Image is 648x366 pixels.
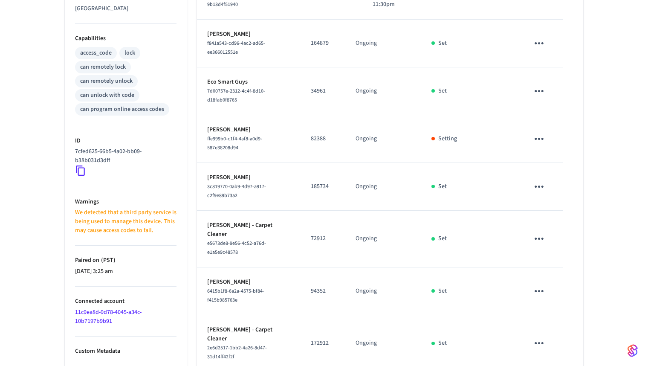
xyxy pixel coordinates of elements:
p: Set [438,182,447,191]
span: 2e6d2517-1bb2-4a26-8d47-31d14ff42f2f [207,344,267,360]
span: 6415b1f8-6a2a-4575-bf84-f415b985763e [207,288,264,304]
p: 7cfed625-66b5-4a02-bb09-b38b031d3dff [75,147,173,165]
p: ID [75,137,176,145]
p: [PERSON_NAME] [207,278,290,287]
td: Ongoing [345,67,421,115]
p: Custom Metadata [75,347,176,356]
a: 11c9ea8d-9d78-4045-a34c-10b7197b9b91 [75,308,142,325]
p: Capabilities [75,34,176,43]
p: Warnings [75,198,176,206]
p: Set [438,339,447,348]
span: 7d00757e-2312-4c4f-8d10-d18fab0f8765 [207,87,265,104]
p: Set [438,234,447,243]
span: 3c819770-0ab9-4d97-a917-c2f9e89b73a2 [207,183,266,199]
p: Paired on [75,256,176,265]
p: 185734 [311,182,335,191]
p: Eco Smart Guys [207,78,290,87]
p: 172912 [311,339,335,348]
p: [PERSON_NAME] [207,30,290,39]
div: can program online access codes [80,105,164,114]
span: ffe999b0-c1f4-4af8-a0d9-587e38208d94 [207,135,262,151]
td: Ongoing [345,163,421,211]
td: Ongoing [345,211,421,267]
p: [PERSON_NAME] - Carpet Cleaner [207,325,290,343]
p: Set [438,39,447,48]
p: Set [438,87,447,96]
p: [DATE] 3:25 am [75,267,176,276]
span: f841a543-cd96-4ac2-ad65-ee366012551e [207,40,265,56]
p: 82388 [311,134,335,143]
p: 34961 [311,87,335,96]
p: [PERSON_NAME] [207,125,290,134]
div: can remotely lock [80,63,126,72]
p: [PERSON_NAME] - Carpet Cleaner [207,221,290,239]
p: 72912 [311,234,335,243]
div: access_code [80,49,112,58]
span: ( PST ) [99,256,116,264]
p: Connected account [75,297,176,306]
p: 94352 [311,287,335,296]
img: SeamLogoGradient.69752ec5.svg [628,344,638,357]
td: Ongoing [345,267,421,315]
span: e5673de8-9e56-4c52-a76d-e1a5e9c48578 [207,240,266,256]
p: Setting [438,134,457,143]
td: Ongoing [345,115,421,163]
p: [GEOGRAPHIC_DATA] [75,4,176,13]
td: Ongoing [345,20,421,67]
p: Set [438,287,447,296]
p: [PERSON_NAME] [207,173,290,182]
p: 164879 [311,39,335,48]
p: We detected that a third party service is being used to manage this device. This may cause access... [75,208,176,235]
div: can remotely unlock [80,77,133,86]
div: lock [124,49,135,58]
div: can unlock with code [80,91,134,100]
